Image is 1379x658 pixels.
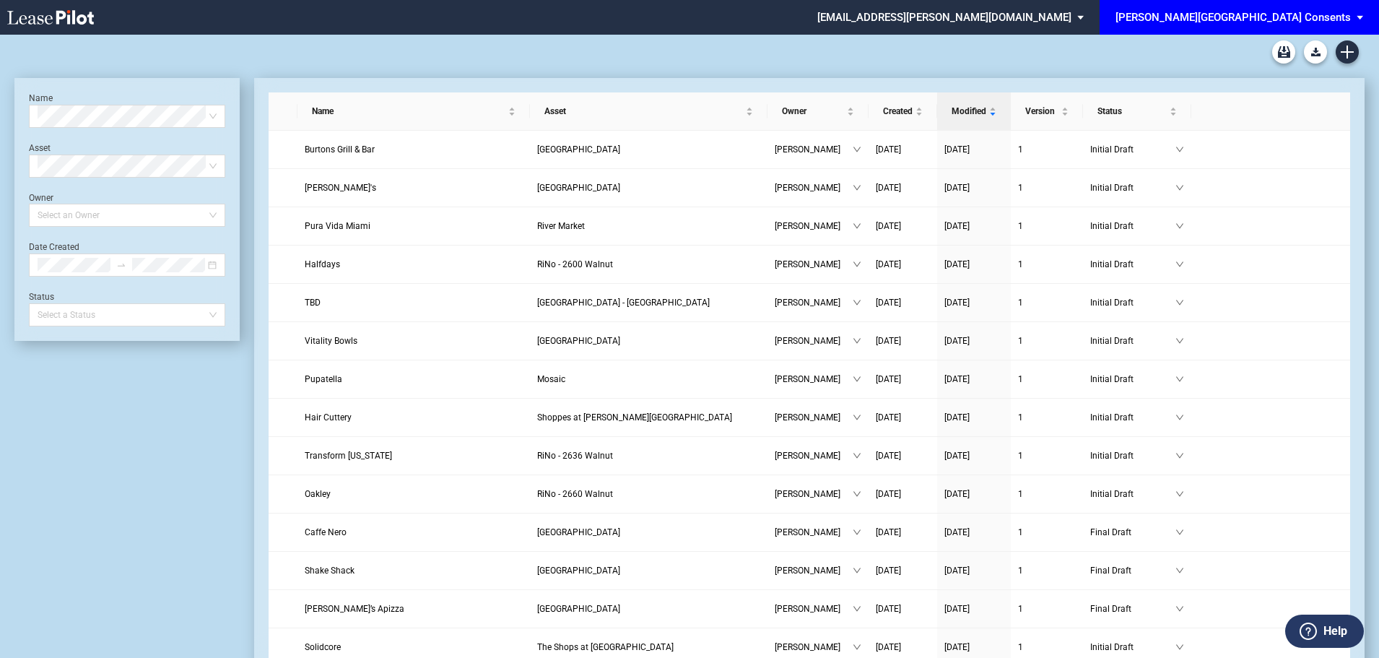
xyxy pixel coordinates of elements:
a: [PERSON_NAME]'s [305,181,523,195]
span: Pupatella [305,374,342,384]
a: The Shops at [GEOGRAPHIC_DATA] [537,640,760,654]
span: Caffe Nero [305,527,347,537]
span: [DATE] [944,527,970,537]
th: Status [1083,92,1191,131]
th: Modified [937,92,1011,131]
span: Asset [544,104,743,118]
a: Transform [US_STATE] [305,449,523,463]
a: [DATE] [944,181,1004,195]
span: Sababa's [305,183,376,193]
span: [DATE] [944,144,970,155]
span: Pura Vida Miami [305,221,370,231]
span: [DATE] [944,336,970,346]
span: [DATE] [944,298,970,308]
a: Archive [1272,40,1295,64]
a: Mosaic [537,372,760,386]
a: [GEOGRAPHIC_DATA] [537,563,760,578]
span: [DATE] [944,374,970,384]
span: Woburn Village [537,527,620,537]
span: 1 [1018,259,1023,269]
label: Status [29,292,54,302]
span: [DATE] [944,489,970,499]
span: Initial Draft [1090,295,1175,310]
a: [GEOGRAPHIC_DATA] [537,334,760,348]
span: 1 [1018,221,1023,231]
a: Pura Vida Miami [305,219,523,233]
span: [PERSON_NAME] [775,602,853,616]
span: down [1175,145,1184,154]
span: down [853,528,861,537]
a: 1 [1018,487,1076,501]
span: RiNo - 2660 Walnut [537,489,613,499]
span: down [853,375,861,384]
span: [DATE] [944,642,970,652]
span: [DATE] [876,259,901,269]
span: 1 [1018,412,1023,423]
span: Middlesex Commons [537,144,620,155]
a: [DATE] [944,334,1004,348]
a: Pupatella [305,372,523,386]
span: Modified [952,104,986,118]
span: 1 [1018,566,1023,576]
span: [PERSON_NAME] [775,563,853,578]
span: [DATE] [944,259,970,269]
span: Name [312,104,506,118]
a: 1 [1018,295,1076,310]
a: [DATE] [876,334,930,348]
span: down [853,145,861,154]
span: to [116,260,126,270]
button: Help [1285,615,1364,648]
span: Initial Draft [1090,219,1175,233]
span: [DATE] [876,412,901,423]
span: down [1175,375,1184,384]
span: 1 [1018,183,1023,193]
span: [DATE] [876,144,901,155]
label: Name [29,93,53,103]
a: [GEOGRAPHIC_DATA] [537,525,760,540]
a: Download Blank Form [1304,40,1327,64]
span: [PERSON_NAME] [775,449,853,463]
span: down [853,490,861,498]
span: swap-right [116,260,126,270]
span: Halfdays [305,259,340,269]
span: down [1175,643,1184,651]
a: RiNo - 2636 Walnut [537,449,760,463]
a: Halfdays [305,257,523,272]
span: Village Oaks [537,336,620,346]
span: Initial Draft [1090,257,1175,272]
span: Status [1097,104,1167,118]
span: down [853,183,861,192]
a: TBD [305,295,523,310]
span: down [1175,451,1184,460]
a: Oakley [305,487,523,501]
span: down [853,451,861,460]
a: [DATE] [944,142,1004,157]
a: [DATE] [876,372,930,386]
span: [PERSON_NAME] [775,219,853,233]
span: Transform Colorado [305,451,392,461]
a: Caffe Nero [305,525,523,540]
span: down [853,566,861,575]
span: Initial Draft [1090,181,1175,195]
span: [PERSON_NAME] [775,142,853,157]
span: Shoppes at Ryan Park [537,412,732,423]
span: TBD [305,298,321,308]
span: [PERSON_NAME] [775,487,853,501]
span: [PERSON_NAME] [775,410,853,425]
span: Shake Shack [305,566,354,576]
a: Vitality Bowls [305,334,523,348]
a: [DATE] [876,640,930,654]
span: down [853,260,861,269]
a: [DATE] [944,487,1004,501]
span: RiNo - 2600 Walnut [537,259,613,269]
span: Initial Draft [1090,372,1175,386]
span: The Shops at La Jolla Village [537,642,674,652]
span: Initial Draft [1090,449,1175,463]
a: [DATE] [944,602,1004,616]
span: [DATE] [944,412,970,423]
span: RiNo - 2636 Walnut [537,451,613,461]
span: 1 [1018,604,1023,614]
span: Owner [782,104,844,118]
span: [DATE] [876,183,901,193]
span: 1 [1018,298,1023,308]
